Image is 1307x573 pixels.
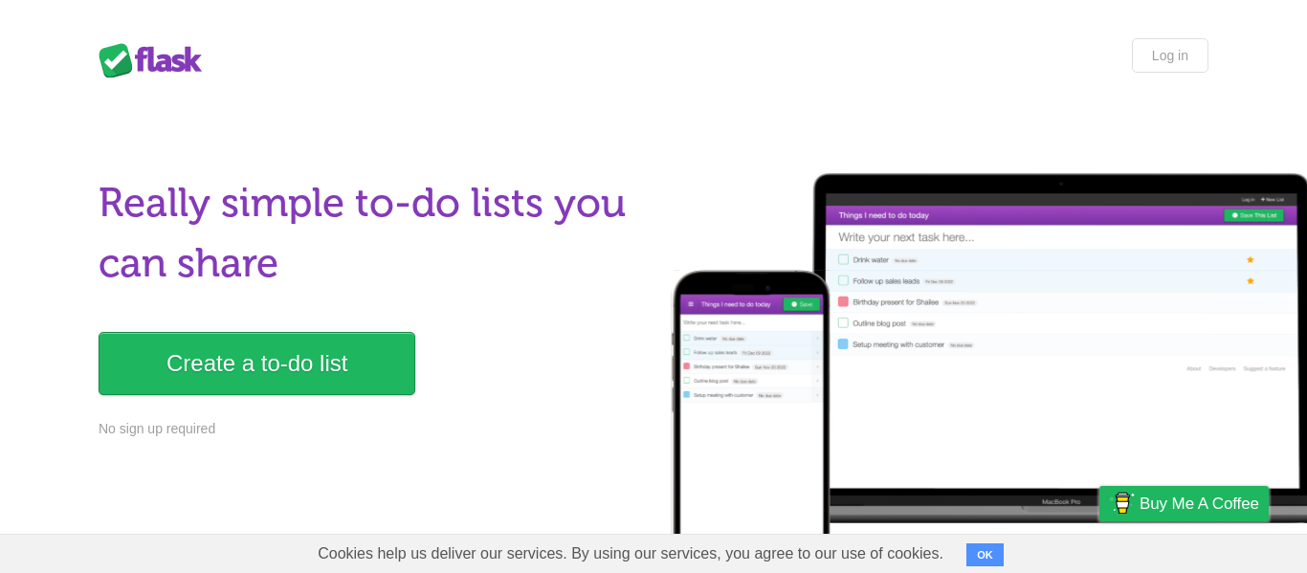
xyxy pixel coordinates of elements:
[1140,487,1259,520] span: Buy me a coffee
[1109,487,1135,519] img: Buy me a coffee
[99,419,642,439] p: No sign up required
[1132,38,1208,73] a: Log in
[99,332,415,395] a: Create a to-do list
[299,535,963,573] span: Cookies help us deliver our services. By using our services, you agree to our use of cookies.
[966,543,1004,566] button: OK
[1099,486,1269,521] a: Buy me a coffee
[99,43,213,77] div: Flask Lists
[99,173,642,294] h1: Really simple to-do lists you can share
